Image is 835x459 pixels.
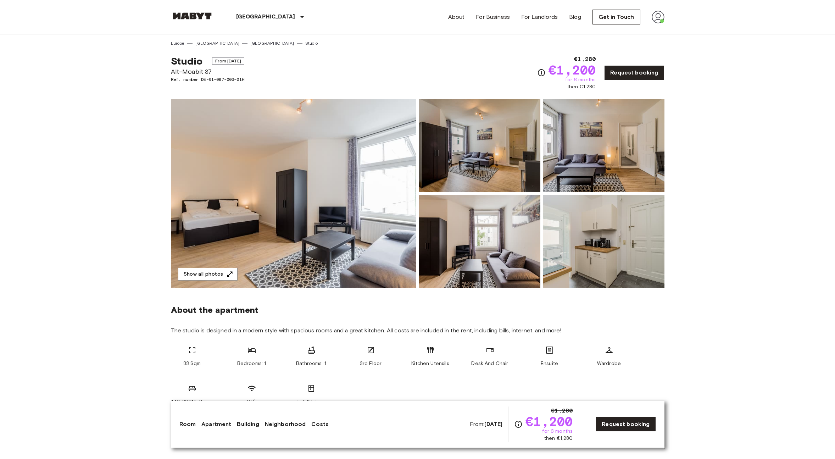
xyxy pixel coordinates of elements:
[237,360,266,367] span: Bedrooms: 1
[574,55,596,63] span: €1,280
[201,420,231,428] a: Apartment
[171,398,212,405] span: 140x200Mattress
[448,13,465,21] a: About
[195,40,239,46] a: [GEOGRAPHIC_DATA]
[360,360,382,367] span: 3rd Floor
[514,420,523,428] svg: Check cost overview for full price breakdown. Please note that discounts apply to new joiners onl...
[236,13,295,21] p: [GEOGRAPHIC_DATA]
[296,360,326,367] span: Bathrooms: 1
[596,417,656,432] a: Request booking
[250,40,294,46] a: [GEOGRAPHIC_DATA]
[521,13,558,21] a: For Landlords
[551,407,573,415] span: €1,280
[265,420,306,428] a: Neighborhood
[537,68,546,77] svg: Check cost overview for full price breakdown. Please note that discounts apply to new joiners onl...
[471,360,508,367] span: Desk And Chair
[411,360,449,367] span: Kitchen Utensils
[171,12,213,20] img: Habyt
[525,415,573,428] span: €1,200
[171,76,244,83] span: Ref. number DE-01-087-003-01H
[543,99,664,192] img: Picture of unit DE-01-087-003-01H
[541,360,558,367] span: Ensuite
[237,420,259,428] a: Building
[419,99,540,192] img: Picture of unit DE-01-087-003-01H
[171,67,244,76] span: Alt-Moabit 37
[178,268,238,281] button: Show all photos
[652,11,664,23] img: avatar
[419,195,540,288] img: Picture of unit DE-01-087-003-01H
[476,13,510,21] a: For Business
[592,10,640,24] a: Get in Touch
[470,420,503,428] span: From:
[171,99,416,288] img: Marketing picture of unit DE-01-087-003-01H
[247,398,256,405] span: Wifi
[565,76,596,83] span: for 6 months
[569,13,581,21] a: Blog
[305,40,318,46] a: Studio
[484,421,502,427] b: [DATE]
[171,55,203,67] span: Studio
[311,420,329,428] a: Costs
[212,57,244,65] span: From [DATE]
[171,40,185,46] a: Europe
[183,360,201,367] span: 33 Sqm
[171,327,664,334] span: The studio is designed in a modern style with spacious rooms and a great kitchen. All costs are i...
[171,305,258,315] span: About the apartment
[544,435,573,442] span: then €1,280
[542,428,573,435] span: for 6 months
[543,195,664,288] img: Picture of unit DE-01-087-003-01H
[604,65,664,80] a: Request booking
[179,420,196,428] a: Room
[297,398,325,405] span: Full Kitchen
[549,63,596,76] span: €1,200
[597,360,621,367] span: Wardrobe
[567,83,596,90] span: then €1,280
